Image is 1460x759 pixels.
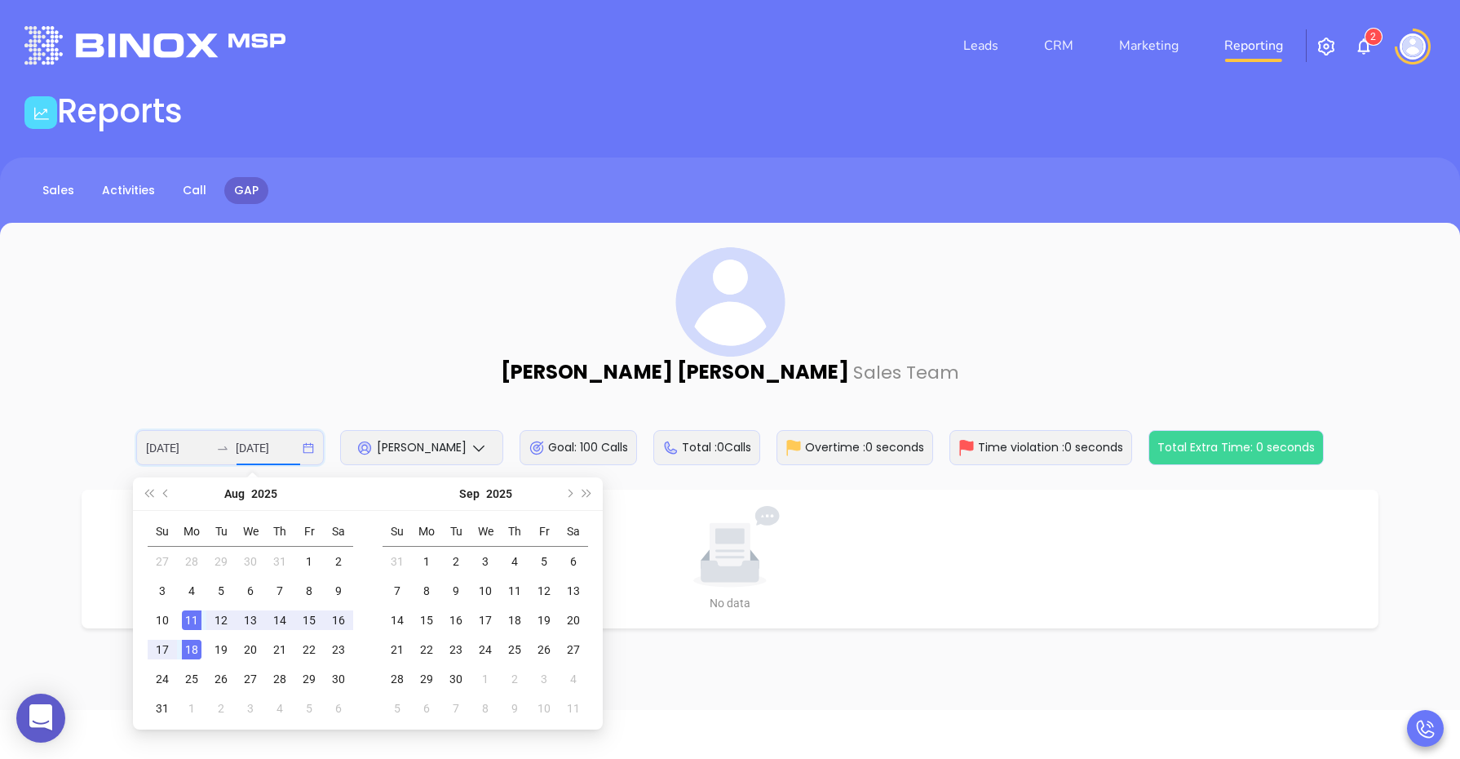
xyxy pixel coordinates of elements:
td: 2025-09-21 [383,635,412,664]
td: 2025-09-06 [559,547,588,577]
div: 2 [505,669,524,689]
td: 2025-08-01 [294,547,324,577]
th: Sa [559,517,588,547]
span: 2 [1370,31,1376,42]
div: 19 [534,610,554,630]
div: 12 [534,581,554,601]
td: 2025-08-26 [206,664,236,694]
td: 2025-08-04 [177,576,206,606]
div: 3 [534,669,554,689]
div: 3 [241,699,260,718]
div: 10 [534,699,554,718]
th: We [471,517,500,547]
td: 2025-09-23 [441,635,471,664]
div: 28 [387,669,407,689]
div: 25 [505,640,524,659]
td: 2025-09-20 [559,606,588,635]
button: Choose a month [459,477,480,510]
th: Th [500,517,529,547]
td: 2025-09-18 [500,606,529,635]
td: 2025-09-01 [177,694,206,723]
div: 1 [476,669,495,689]
input: Start date [146,439,210,457]
td: 2025-07-29 [206,547,236,577]
div: No data [104,594,1356,612]
div: 2 [211,699,231,718]
th: Tu [441,517,471,547]
td: 2025-09-30 [441,664,471,694]
a: Activities [92,177,165,204]
th: Mo [412,517,441,547]
a: Marketing [1113,29,1185,62]
td: 2025-08-19 [206,635,236,664]
td: 2025-09-26 [529,635,559,664]
div: 26 [211,669,231,689]
img: Overtime [785,440,802,456]
button: Choose a year [251,477,277,510]
td: 2025-10-10 [529,694,559,723]
button: Next year (Control + right) [578,477,596,510]
div: 17 [153,640,172,659]
div: 6 [241,581,260,601]
td: 2025-08-15 [294,606,324,635]
a: Reporting [1218,29,1290,62]
div: 20 [241,640,260,659]
button: Next month (PageDown) [560,477,577,510]
div: 6 [417,699,436,718]
h1: Reports [57,91,183,131]
div: 8 [476,699,495,718]
td: 2025-08-02 [324,547,353,577]
td: 2025-09-04 [265,694,294,723]
td: 2025-08-17 [148,635,177,664]
td: 2025-08-20 [236,635,265,664]
td: 2025-08-25 [177,664,206,694]
td: 2025-08-30 [324,664,353,694]
div: 14 [270,610,290,630]
td: 2025-09-04 [500,547,529,577]
div: 18 [182,640,201,659]
td: 2025-09-05 [294,694,324,723]
img: logo [24,26,285,64]
div: 4 [270,699,290,718]
div: 1 [182,699,201,718]
td: 2025-09-28 [383,664,412,694]
td: 2025-10-02 [500,664,529,694]
div: 10 [476,581,495,601]
div: 8 [417,581,436,601]
td: 2025-08-24 [148,664,177,694]
td: 2025-08-10 [148,606,177,635]
td: 2025-09-05 [529,547,559,577]
div: 26 [534,640,554,659]
div: 24 [476,640,495,659]
span: Sales Team [853,360,959,385]
td: 2025-09-02 [441,547,471,577]
div: 31 [270,552,290,571]
td: 2025-07-30 [236,547,265,577]
td: 2025-09-08 [412,576,441,606]
td: 2025-08-03 [148,576,177,606]
div: 28 [182,552,201,571]
div: 2 [329,552,348,571]
div: 4 [182,581,201,601]
div: 1 [417,552,436,571]
div: 10 [153,610,172,630]
td: 2025-08-28 [265,664,294,694]
div: 5 [534,552,554,571]
div: 8 [299,581,319,601]
td: 2025-08-07 [265,576,294,606]
td: 2025-10-06 [412,694,441,723]
div: 6 [329,699,348,718]
td: 2025-08-13 [236,606,265,635]
td: 2025-10-04 [559,664,588,694]
th: Tu [206,517,236,547]
td: 2025-09-10 [471,576,500,606]
div: 31 [153,699,172,718]
div: 25 [182,669,201,689]
td: 2025-09-01 [412,547,441,577]
td: 2025-08-08 [294,576,324,606]
div: 27 [241,669,260,689]
td: 2025-09-15 [412,606,441,635]
th: Su [148,517,177,547]
div: 29 [299,669,319,689]
div: 9 [446,581,466,601]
